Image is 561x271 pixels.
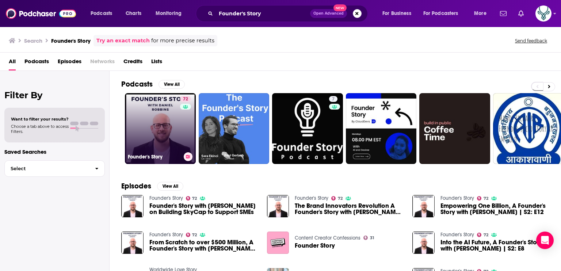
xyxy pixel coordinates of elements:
a: Founder's Story [440,232,474,238]
span: 7 [332,96,335,103]
button: open menu [419,8,469,19]
a: 72 [186,233,197,237]
span: Want to filter your results? [11,117,69,122]
a: Founder's Story [440,195,474,201]
button: View All [159,80,185,89]
p: Saved Searches [4,148,105,155]
span: Networks [90,56,115,70]
h2: Episodes [121,182,151,191]
span: Podcasts [91,8,112,19]
img: Founder Story [267,232,289,254]
span: Into the AI Future, A Founder's Story with [PERSON_NAME] | S2: E8 [440,239,549,252]
h3: Founder's Story [51,37,91,44]
span: 72 [338,197,343,200]
a: 72 [186,196,197,201]
a: Lists [151,56,162,70]
a: Content Creator Confessions [295,235,360,241]
a: Show notifications dropdown [515,7,527,20]
span: For Business [382,8,411,19]
button: Select [4,160,105,177]
span: Open Advanced [313,12,344,15]
span: 72 [192,233,197,237]
a: 72Founder's Story [125,93,196,164]
a: Charts [121,8,146,19]
div: Open Intercom Messenger [536,232,554,249]
a: All [9,56,16,70]
a: Show notifications dropdown [497,7,510,20]
span: Monitoring [156,8,182,19]
span: More [474,8,486,19]
span: Choose a tab above to access filters. [11,124,69,134]
a: Founder's Story [295,195,328,201]
span: Charts [126,8,141,19]
button: Show profile menu [535,5,552,22]
span: New [333,4,347,11]
a: Founder Story [295,243,335,249]
span: For Podcasters [423,8,458,19]
a: Empowering One Billion, A Founder's Story with David Meltzer | S2: E12 [440,203,549,215]
span: 72 [183,96,188,103]
span: for more precise results [151,37,214,45]
a: PodcastsView All [121,80,185,89]
button: Open AdvancedNew [310,9,347,18]
button: open menu [469,8,496,19]
a: Episodes [58,56,81,70]
h2: Filter By [4,90,105,100]
a: 72 [477,196,488,201]
a: The Brand Innovators Revolution A Founder's Story with Marc Sternberg: S2: E13 [295,203,404,215]
img: The Brand Innovators Revolution A Founder's Story with Marc Sternberg: S2: E13 [267,195,289,217]
button: open menu [85,8,122,19]
a: Credits [123,56,142,70]
h3: Founder's Story [128,154,181,160]
div: Search podcasts, credits, & more... [203,5,375,22]
span: 72 [484,233,488,237]
a: From Scratch to over $500 Million, A Founder's Story with Erik Huberman | S2: E10 [149,239,258,252]
img: Founder's Story with Andrew Spira on Building SkyCap to Support SMEs [121,195,144,217]
img: Empowering One Billion, A Founder's Story with David Meltzer | S2: E12 [412,195,435,217]
a: 7 [329,96,337,102]
a: Founder's Story with Andrew Spira on Building SkyCap to Support SMEs [149,203,258,215]
span: From Scratch to over $500 Million, A Founder's Story with [PERSON_NAME] | S2: E10 [149,239,258,252]
a: 31 [363,236,374,240]
a: 72 [331,196,343,201]
span: Empowering One Billion, A Founder's Story with [PERSON_NAME] | S2: E12 [440,203,549,215]
span: Founder's Story with [PERSON_NAME] on Building SkyCap to Support SMEs [149,203,258,215]
span: 72 [484,197,488,200]
a: Podcasts [24,56,49,70]
img: Podchaser - Follow, Share and Rate Podcasts [6,7,76,20]
img: Into the AI Future, A Founder's Story with Rana Gujral | S2: E8 [412,232,435,254]
a: Founder's Story [149,195,183,201]
img: From Scratch to over $500 Million, A Founder's Story with Erik Huberman | S2: E10 [121,232,144,254]
h2: Podcasts [121,80,153,89]
a: 7 [272,93,343,164]
span: The Brand Innovators Revolution A Founder's Story with [PERSON_NAME]: S2: E13 [295,203,404,215]
h3: Search [24,37,42,44]
span: 72 [192,197,197,200]
a: Into the AI Future, A Founder's Story with Rana Gujral | S2: E8 [440,239,549,252]
input: Search podcasts, credits, & more... [216,8,310,19]
span: Select [5,166,89,171]
button: open menu [150,8,191,19]
a: Try an exact match [96,37,150,45]
span: 31 [370,236,374,240]
button: View All [157,182,183,191]
button: open menu [377,8,420,19]
a: Founder's Story [149,232,183,238]
a: 72 [477,233,488,237]
a: 72 [180,96,191,102]
a: EpisodesView All [121,182,183,191]
span: Logged in as sablestrategy [535,5,552,22]
button: Send feedback [513,38,549,44]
